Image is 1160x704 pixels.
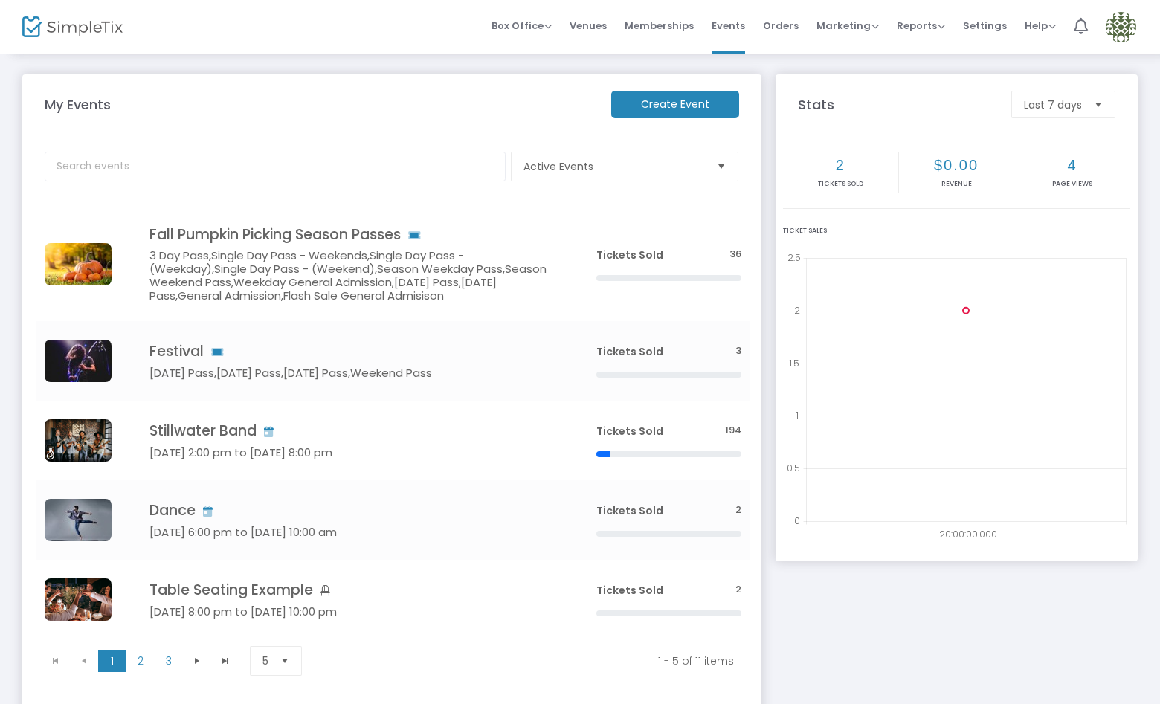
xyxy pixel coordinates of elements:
img: 6379326231620341952022-07-23simpletix.png [45,419,112,462]
span: Go to the next page [191,655,203,667]
span: Settings [963,7,1007,45]
text: 2 [794,303,800,316]
span: Page 2 [126,650,155,672]
text: 20:00:00.000 [939,528,997,540]
text: 1 [796,409,799,422]
span: Tickets Sold [596,248,663,262]
span: Tickets Sold [596,503,663,518]
div: Ticket Sales [783,226,1130,236]
img: Valentines-Day-Dinner-Party.png [45,578,112,621]
kendo-pager-info: 1 - 5 of 11 items [329,653,734,668]
img: guitarlive-e1527148663841.jpg [45,340,112,382]
span: Box Office [492,19,552,33]
h5: [DATE] 8:00 pm to [DATE] 10:00 pm [149,605,552,619]
text: 0.5 [787,462,800,474]
h5: [DATE] 2:00 pm to [DATE] 8:00 pm [149,446,552,459]
h4: Fall Pumpkin Picking Season Passes [149,226,552,243]
h5: 3 Day Pass,Single Day Pass - Weekends,Single Day Pass - (Weekday),Single Day Pass - (Weekend),Sea... [149,249,552,303]
div: Data table [36,207,750,639]
button: Select [711,152,732,181]
text: 2.5 [787,251,801,264]
span: Tickets Sold [596,583,663,598]
text: 1.5 [789,356,799,369]
h2: 4 [1016,156,1129,174]
m-panel-title: Stats [790,94,1004,114]
input: Search events [45,152,506,181]
m-button: Create Event [611,91,739,118]
span: 194 [725,424,741,438]
span: 2 [735,583,741,597]
h4: Dance [149,502,552,519]
span: Go to the last page [219,655,231,667]
p: Page Views [1016,179,1129,190]
span: Reports [897,19,945,33]
img: pexels-yogendras31-1701202.jpg [45,499,112,541]
span: Events [712,7,745,45]
h4: Festival [149,343,552,360]
span: Go to the last page [211,650,239,672]
img: 637902124702804288pumpkin.jpg [45,243,112,285]
span: Tickets Sold [596,344,663,359]
h5: [DATE] 6:00 pm to [DATE] 10:00 am [149,526,552,539]
p: Revenue [900,179,1013,190]
span: 3 [735,344,741,358]
text: 0 [794,514,800,527]
h4: Table Seating Example [149,581,552,598]
span: 2 [735,503,741,517]
span: 36 [729,248,741,262]
span: Memberships [625,7,694,45]
span: Venues [570,7,607,45]
m-panel-title: My Events [37,94,604,114]
h4: Stillwater Band [149,422,552,439]
span: Orders [763,7,799,45]
span: Go to the next page [183,650,211,672]
span: Active Events [523,159,706,174]
h5: [DATE] Pass,[DATE] Pass,[DATE] Pass,Weekend Pass [149,366,552,380]
span: Page 1 [98,650,126,672]
span: Last 7 days [1024,97,1082,112]
span: Help [1025,19,1056,33]
span: Page 3 [155,650,183,672]
h2: 2 [784,156,897,174]
span: Tickets Sold [596,424,663,439]
button: Select [274,647,295,675]
p: Tickets sold [784,179,897,190]
span: 5 [262,653,268,668]
h2: $0.00 [900,156,1013,174]
button: Select [1088,91,1109,117]
span: Marketing [816,19,879,33]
